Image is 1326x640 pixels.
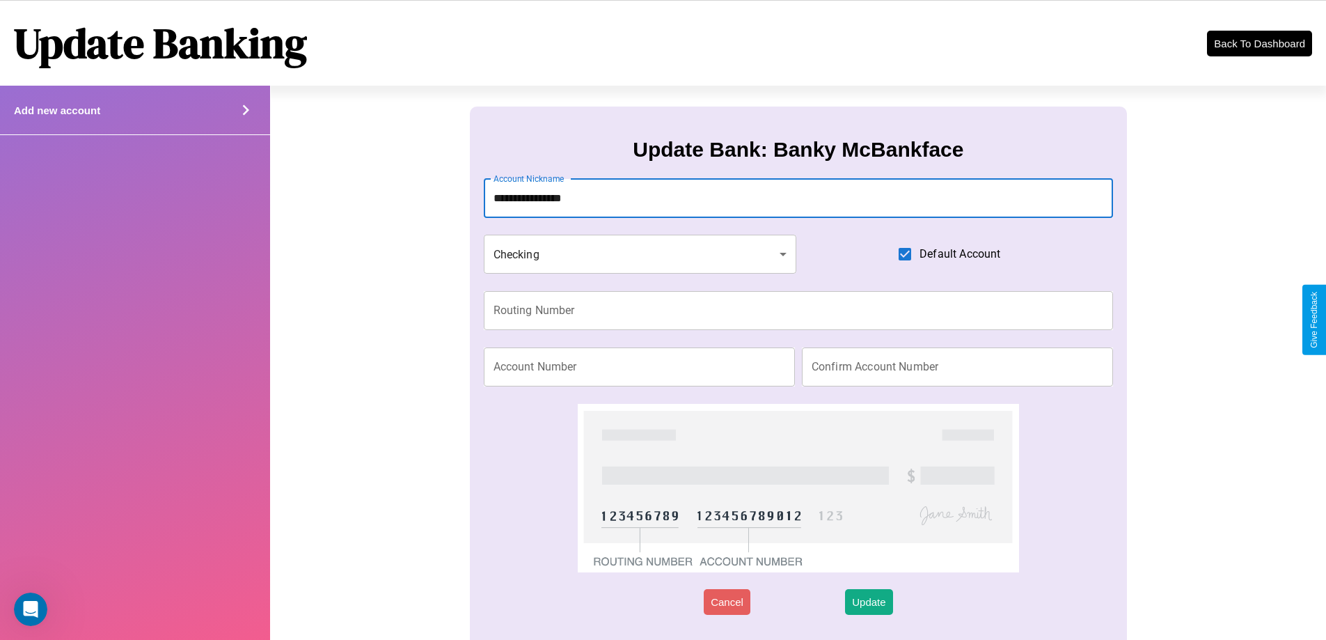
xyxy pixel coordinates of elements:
iframe: Intercom live chat [14,593,47,626]
div: Checking [484,235,797,274]
h1: Update Banking [14,15,307,72]
div: Give Feedback [1309,292,1319,348]
img: check [578,404,1018,572]
span: Default Account [919,246,1000,263]
label: Account Nickname [494,173,565,185]
button: Update [845,589,892,615]
button: Cancel [704,589,750,615]
h3: Update Bank: Banky McBankface [633,138,963,162]
h4: Add new account [14,104,100,116]
button: Back To Dashboard [1207,31,1312,56]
